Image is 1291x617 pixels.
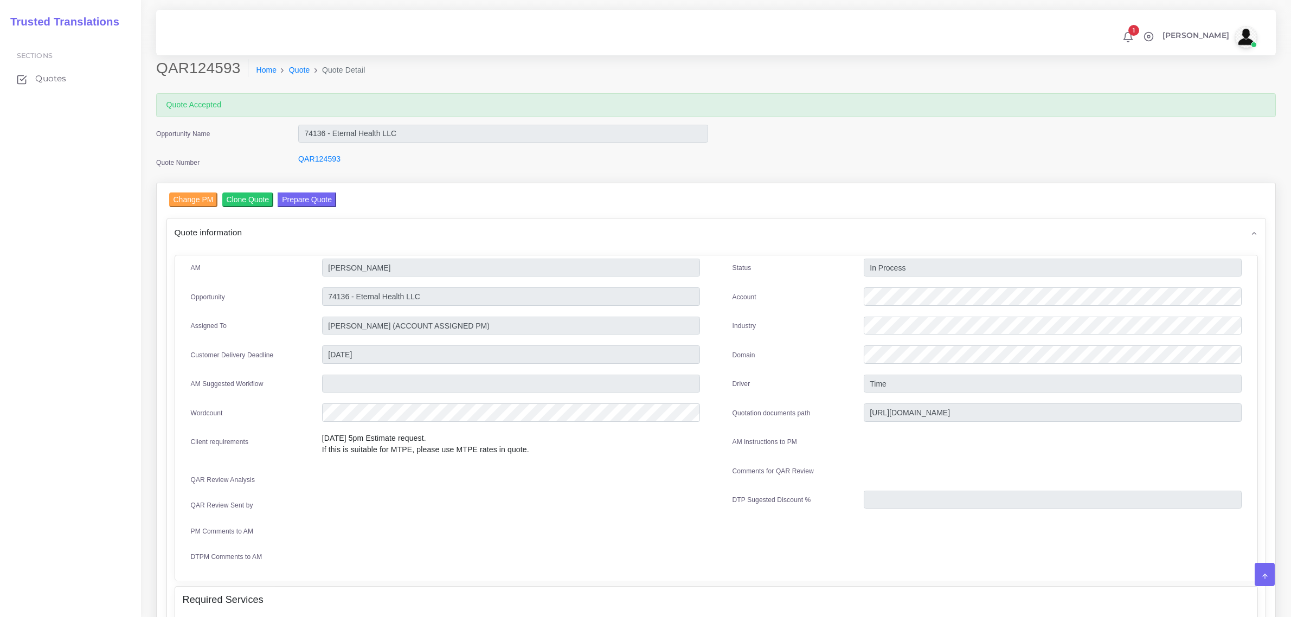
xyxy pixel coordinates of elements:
[1162,31,1229,39] span: [PERSON_NAME]
[191,321,227,331] label: Assigned To
[191,350,274,360] label: Customer Delivery Deadline
[222,192,274,207] input: Clone Quote
[310,65,365,76] li: Quote Detail
[1235,26,1257,48] img: avatar
[733,437,798,447] label: AM instructions to PM
[17,52,53,60] span: Sections
[256,65,277,76] a: Home
[191,500,253,510] label: QAR Review Sent by
[733,263,752,273] label: Status
[1119,31,1138,43] a: 1
[191,292,226,302] label: Opportunity
[733,292,756,302] label: Account
[289,65,310,76] a: Quote
[191,408,223,418] label: Wordcount
[278,192,336,210] a: Prepare Quote
[278,192,336,207] button: Prepare Quote
[156,129,210,139] label: Opportunity Name
[156,59,248,78] h2: QAR124593
[322,433,700,455] p: [DATE] 5pm Estimate request. If this is suitable for MTPE, please use MTPE rates in quote.
[191,379,264,389] label: AM Suggested Workflow
[175,226,242,239] span: Quote information
[191,263,201,273] label: AM
[733,408,811,418] label: Quotation documents path
[3,15,119,28] h2: Trusted Translations
[8,67,133,90] a: Quotes
[35,73,66,85] span: Quotes
[733,466,814,476] label: Comments for QAR Review
[733,495,811,505] label: DTP Sugested Discount %
[733,321,756,331] label: Industry
[191,526,254,536] label: PM Comments to AM
[1157,26,1261,48] a: [PERSON_NAME]avatar
[156,158,200,168] label: Quote Number
[191,475,255,485] label: QAR Review Analysis
[3,13,119,31] a: Trusted Translations
[1128,25,1139,36] span: 1
[169,192,218,207] input: Change PM
[156,93,1276,117] div: Quote Accepted
[183,594,264,606] h4: Required Services
[298,155,341,163] a: QAR124593
[191,437,249,447] label: Client requirements
[733,379,750,389] label: Driver
[167,218,1266,246] div: Quote information
[322,317,700,335] input: pm
[191,552,262,562] label: DTPM Comments to AM
[733,350,755,360] label: Domain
